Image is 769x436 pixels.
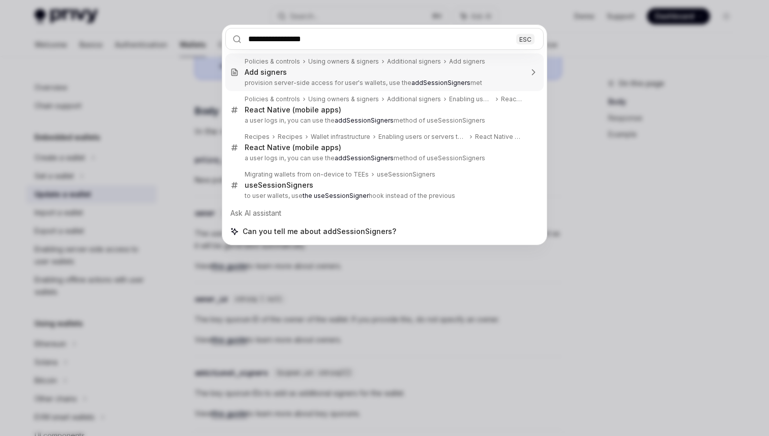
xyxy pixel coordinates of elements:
[387,57,441,66] div: Additional signers
[245,68,287,77] div: Add signers
[245,79,522,87] p: provision server-side access for user's wallets, use the met
[308,57,379,66] div: Using owners & signers
[377,170,435,179] div: useSessionSigners
[335,154,394,162] b: addSessionSigners
[245,133,270,141] div: Recipes
[225,204,544,222] div: Ask AI assistant
[308,95,379,103] div: Using owners & signers
[335,117,394,124] b: addSessionSigners
[449,95,493,103] div: Enabling users or servers to execute transactions
[245,143,341,152] div: React Native (mobile apps)
[501,95,522,103] div: React Native (mobile apps)
[449,57,485,66] div: Add signers
[245,181,313,190] div: useSessionSigners
[245,95,300,103] div: Policies & controls
[387,95,441,103] div: Additional signers
[475,133,522,141] div: React Native (mobile apps)
[245,57,300,66] div: Policies & controls
[245,192,522,200] p: to user wallets, use hook instead of the previous
[245,105,341,114] div: React Native (mobile apps)
[245,170,369,179] div: Migrating wallets from on-device to TEEs
[303,192,369,199] b: the useSessionSigner
[378,133,467,141] div: Enabling users or servers to execute transactions
[278,133,303,141] div: Recipes
[243,226,396,237] span: Can you tell me about addSessionSigners?
[411,79,470,86] b: addSessionSigners
[245,117,522,125] p: a user logs in, you can use the method of useSessionSigners
[311,133,370,141] div: Wallet infrastructure
[245,154,522,162] p: a user logs in, you can use the method of useSessionSigners
[516,34,535,44] div: ESC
